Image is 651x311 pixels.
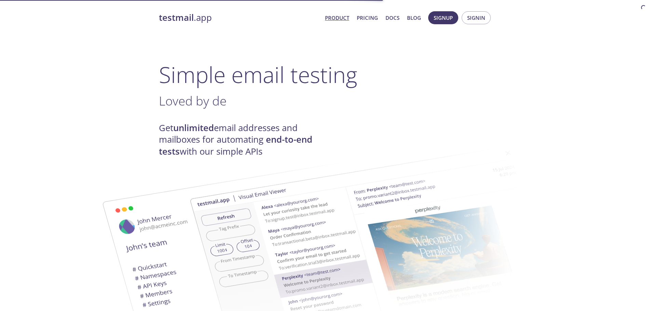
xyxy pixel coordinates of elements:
[428,11,458,24] button: Signup
[385,13,399,22] a: Docs
[173,122,214,134] strong: unlimited
[159,12,320,24] a: testmail.app
[407,13,421,22] a: Blog
[467,13,485,22] span: Signin
[159,12,194,24] strong: testmail
[434,13,453,22] span: Signup
[159,61,492,88] h1: Simple email testing
[159,133,312,157] strong: end-to-end tests
[159,92,227,109] span: Loved by de
[159,122,326,157] h4: Get email addresses and mailboxes for automating with our simple APIs
[357,13,378,22] a: Pricing
[325,13,349,22] a: Product
[462,11,491,24] button: Signin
